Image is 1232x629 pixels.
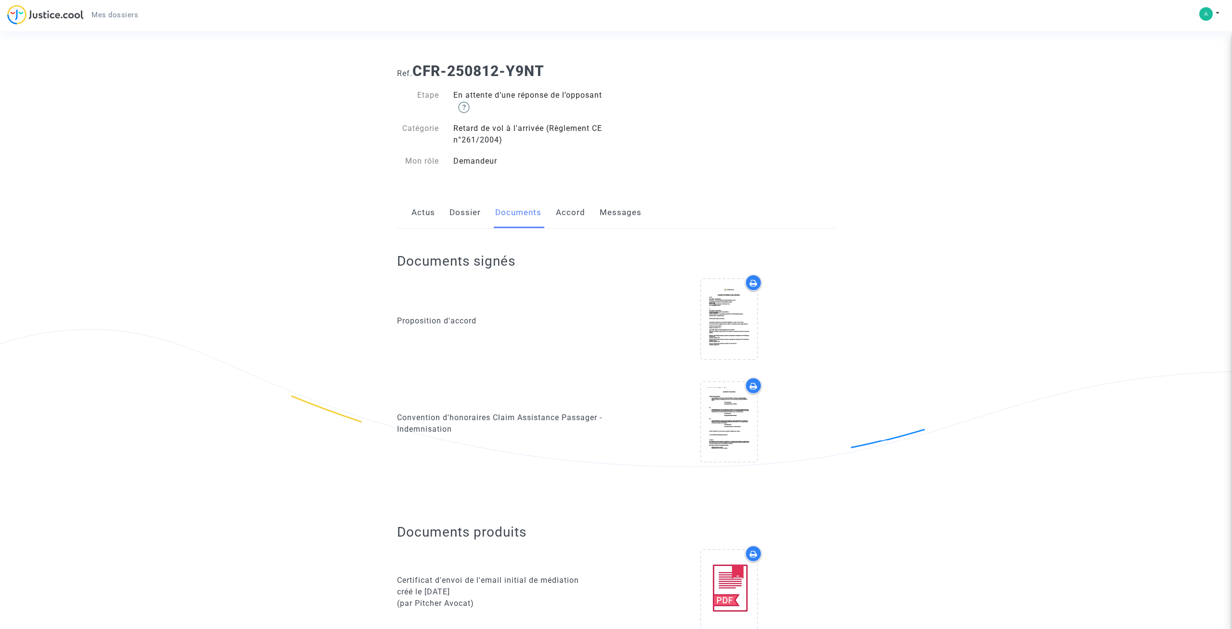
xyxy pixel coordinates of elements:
[446,123,616,146] div: Retard de vol à l'arrivée (Règlement CE n°261/2004)
[84,8,146,22] a: Mes dossiers
[397,412,609,435] div: Convention d'honoraires Claim Assistance Passager - Indemnisation
[446,155,616,167] div: Demandeur
[91,11,138,19] span: Mes dossiers
[397,598,609,609] div: (par Pitcher Avocat)
[412,63,544,79] b: CFR-250812-Y9NT
[397,575,609,586] div: Certificat d'envoi de l'email initial de médiation
[397,253,515,270] h2: Documents signés
[458,102,470,113] img: help.svg
[390,90,447,113] div: Etape
[397,69,412,78] span: Ref.
[397,524,835,540] h2: Documents produits
[449,197,481,229] a: Dossier
[397,586,609,598] div: créé le [DATE]
[556,197,585,229] a: Accord
[390,123,447,146] div: Catégorie
[600,197,642,229] a: Messages
[1199,7,1213,21] img: ff158b6402685cd6c2bc4ac15343b900
[397,315,609,327] div: Proposition d'accord
[411,197,435,229] a: Actus
[7,5,84,25] img: jc-logo.svg
[446,90,616,113] div: En attente d’une réponse de l’opposant
[495,197,541,229] a: Documents
[390,155,447,167] div: Mon rôle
